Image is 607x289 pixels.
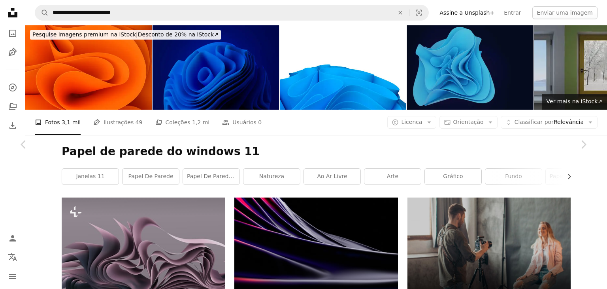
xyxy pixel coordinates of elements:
a: uma imagem gerada por computador de um design abstrato [62,240,225,247]
button: Pesquisa visual [409,5,428,20]
form: Pesquise conteúdo visual em todo o site [35,5,429,21]
a: Usuários 0 [222,110,262,135]
button: Licença [387,116,436,129]
img: 3d papel de parede azul forma janelas 11 estilo. Tecido ondulado em fundo azul. Ilustração de ren... [153,25,279,110]
a: arte [364,169,421,184]
a: Explorar [5,80,21,95]
a: Pesquise imagens premium na iStock|Desconto de 20% na iStock↗ [25,25,226,44]
a: papel de parede do windows 10 [546,169,602,184]
h1: Papel de parede do windows 11 [62,144,571,159]
a: Entrar / Cadastrar-se [5,230,21,246]
a: Assine a Unsplash+ [435,6,500,19]
button: Orientação [439,116,498,129]
a: janelas 11 [62,169,119,184]
a: Fotos [5,25,21,41]
span: Licença [401,119,422,125]
button: Pesquise na Unsplash [35,5,49,20]
a: Coleções 1,2 mi [155,110,210,135]
a: Ilustrações 49 [93,110,142,135]
span: Relevância [515,118,584,126]
img: 3d papel de parede laranja forma janelas 11 estilo. Tecido ondulado. Ilustração de renderização 3d. [25,25,152,110]
span: Pesquise imagens premium na iStock | [32,31,138,38]
a: fundo [485,169,542,184]
a: um close up de um telefone celular com um fundo preto [234,243,398,250]
button: Limpar [392,5,409,20]
a: natureza [243,169,300,184]
span: 0 [258,118,262,127]
button: Enviar uma imagem [532,6,598,19]
span: Ver mais na iStock ↗ [547,98,602,105]
a: Ver mais na iStock↗ [542,94,607,110]
span: Orientação [453,119,484,125]
a: Coleções [5,99,21,114]
a: Ilustrações [5,44,21,60]
a: papel de parede 4k [183,169,239,184]
img: Flor azul abstrata no estilo do windows 11 [407,25,533,110]
a: gráfico [425,169,481,184]
span: 49 [136,118,143,127]
a: Entrar [499,6,526,19]
a: ao ar livre [304,169,360,184]
a: papel de parede [123,169,179,184]
a: Próximo [560,106,607,183]
button: Idioma [5,249,21,265]
span: Desconto de 20% na iStock ↗ [32,31,219,38]
span: 1,2 mi [192,118,209,127]
button: Menu [5,268,21,284]
button: Classificar porRelevância [501,116,598,129]
span: Classificar por [515,119,554,125]
img: 3d papel de parede azul forma janelas 11 estilo. Tecido ondulado em fundo branco isolado. Ilustra... [280,25,406,110]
